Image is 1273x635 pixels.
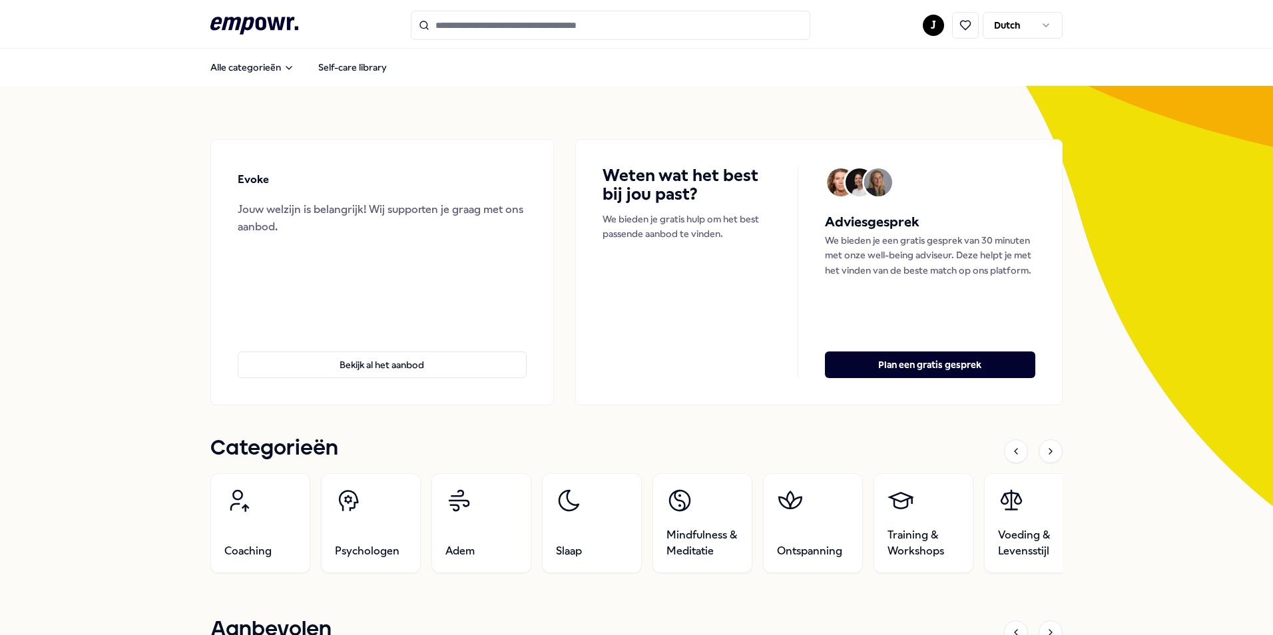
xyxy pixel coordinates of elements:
span: Ontspanning [777,543,842,559]
a: Coaching [210,473,310,573]
a: Voeding & Levensstijl [984,473,1084,573]
span: Coaching [224,543,272,559]
h4: Weten wat het best bij jou past? [603,166,771,204]
img: Avatar [827,168,855,196]
p: Evoke [238,171,269,188]
h1: Categorieën [210,432,338,465]
p: We bieden je een gratis gesprek van 30 minuten met onze well-being adviseur. Deze helpt je met he... [825,233,1035,278]
img: Avatar [846,168,874,196]
span: Training & Workshops [888,527,959,559]
span: Adem [445,543,475,559]
span: Slaap [556,543,582,559]
span: Psychologen [335,543,399,559]
a: Mindfulness & Meditatie [652,473,752,573]
button: Plan een gratis gesprek [825,351,1035,378]
a: Training & Workshops [874,473,973,573]
img: Avatar [864,168,892,196]
p: We bieden je gratis hulp om het best passende aanbod te vinden. [603,212,771,242]
h5: Adviesgesprek [825,212,1035,233]
a: Adem [431,473,531,573]
button: J [923,15,944,36]
span: Voeding & Levensstijl [998,527,1070,559]
button: Alle categorieën [200,54,305,81]
a: Psychologen [321,473,421,573]
input: Search for products, categories or subcategories [411,11,810,40]
a: Self-care library [308,54,397,81]
a: Slaap [542,473,642,573]
a: Bekijk al het aanbod [238,330,527,378]
a: Ontspanning [763,473,863,573]
nav: Main [200,54,397,81]
span: Mindfulness & Meditatie [666,527,738,559]
div: Jouw welzijn is belangrijk! Wij supporten je graag met ons aanbod. [238,201,527,235]
button: Bekijk al het aanbod [238,351,527,378]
